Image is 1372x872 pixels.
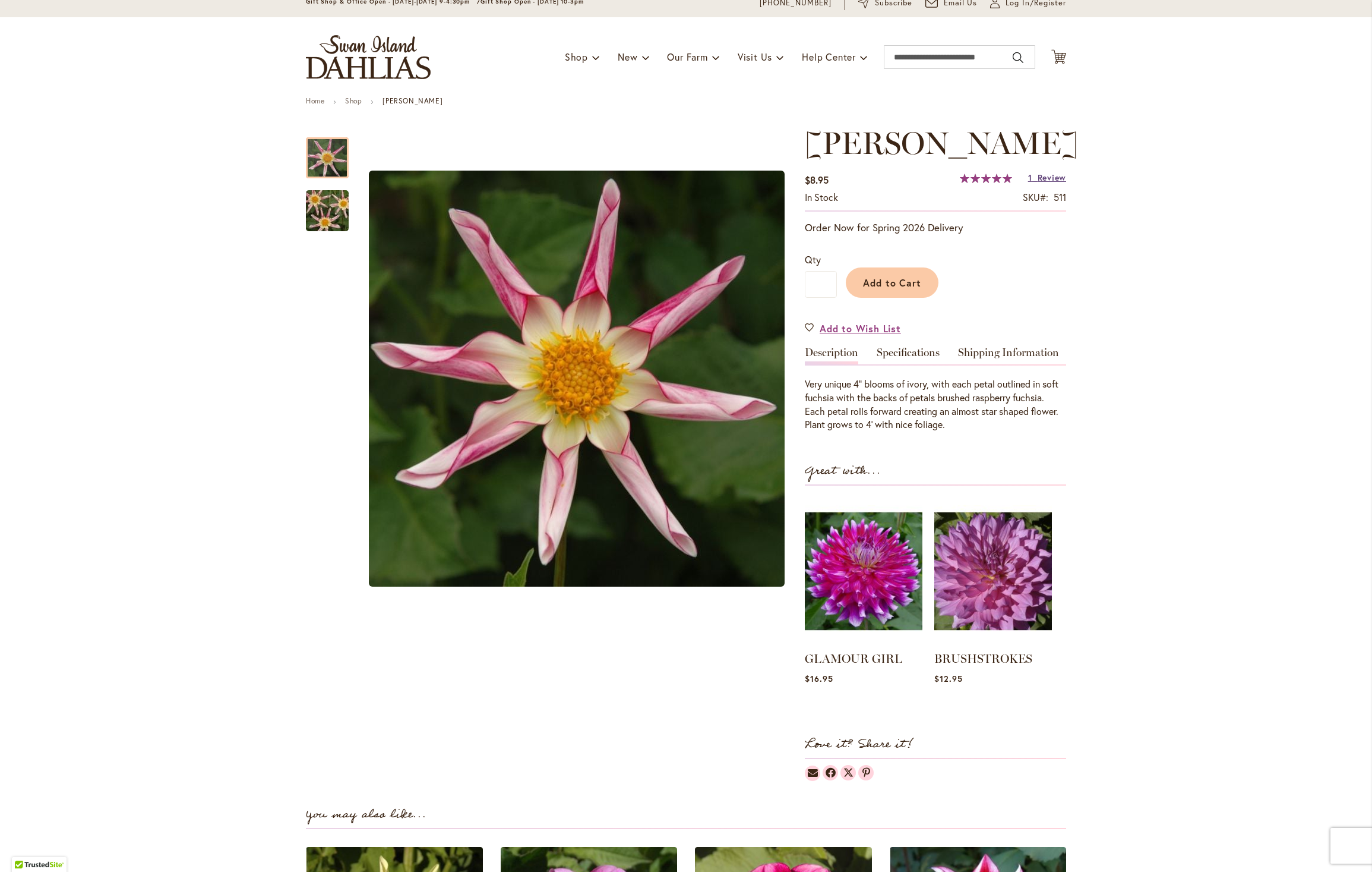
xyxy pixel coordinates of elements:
[863,276,922,289] span: Add to Cart
[345,96,362,105] a: Shop
[382,96,442,105] strong: [PERSON_NAME]
[1028,172,1032,183] span: 1
[820,322,901,335] span: Add to Wish List
[1023,191,1048,203] strong: SKU
[618,51,637,63] span: New
[823,765,838,780] a: Dahlias on Facebook
[858,765,874,780] a: Dahlias on Pinterest
[802,51,856,63] span: Help Center
[1028,172,1066,183] a: 1 Review
[369,171,785,587] img: WILLIE WILLIE
[805,322,901,335] a: Add to Wish List
[738,51,772,63] span: Visit Us
[960,174,1012,183] div: 100%
[565,51,588,63] span: Shop
[306,178,349,231] div: WILLIE WILLIE
[805,347,858,364] a: Description
[306,805,426,824] strong: You may also like...
[1038,172,1066,183] span: Review
[361,125,793,632] div: WILLIE WILLIE
[846,267,938,298] button: Add to Cart
[361,125,793,632] div: WILLIE WILLIEWILLIE WILLIE
[284,182,370,240] img: WILLIE WILLIE
[1054,191,1066,204] div: 511
[306,96,324,105] a: Home
[805,221,1066,235] p: Order Now for Spring 2026 Delivery
[805,174,829,186] span: $8.95
[306,35,431,79] a: store logo
[934,498,1052,645] img: BRUSHSTROKES
[805,191,838,204] div: Availability
[805,498,922,645] img: GLAMOUR GIRL
[361,125,848,632] div: Product Images
[805,461,881,481] strong: Great with...
[805,735,913,754] strong: Love it? Share it!
[805,191,838,203] span: In stock
[877,347,940,364] a: Specifications
[958,347,1059,364] a: Shipping Information
[805,253,821,266] span: Qty
[805,124,1079,162] span: [PERSON_NAME]
[840,765,856,780] a: Dahlias on Twitter
[805,673,833,684] span: $16.95
[805,377,1066,432] div: Very unique 4" blooms of ivory, with each petal outlined in soft fuchsia with the backs of petals...
[805,347,1066,432] div: Detailed Product Info
[934,651,1032,666] a: BRUSHSTROKES
[306,125,361,178] div: WILLIE WILLIE
[934,673,963,684] span: $12.95
[667,51,707,63] span: Our Farm
[805,651,902,666] a: GLAMOUR GIRL
[9,830,42,863] iframe: Launch Accessibility Center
